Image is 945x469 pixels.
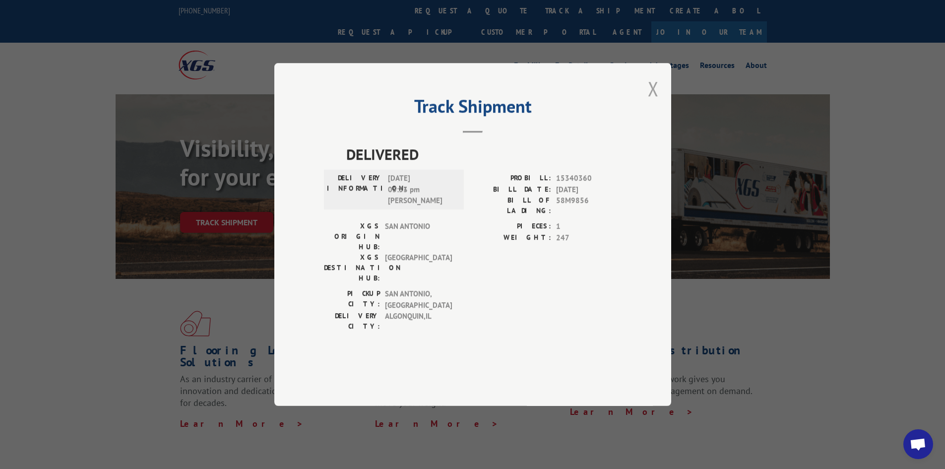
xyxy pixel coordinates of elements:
[556,232,622,244] span: 247
[556,173,622,184] span: 15340360
[556,221,622,232] span: 1
[324,288,380,311] label: PICKUP CITY:
[327,173,383,206] label: DELIVERY INFORMATION:
[473,173,551,184] label: PROBILL:
[388,173,455,206] span: [DATE] 05:33 pm [PERSON_NAME]
[473,232,551,244] label: WEIGHT:
[324,221,380,252] label: XGS ORIGIN HUB:
[385,288,452,311] span: SAN ANTONIO , [GEOGRAPHIC_DATA]
[385,221,452,252] span: SAN ANTONIO
[473,195,551,216] label: BILL OF LADING:
[385,252,452,283] span: [GEOGRAPHIC_DATA]
[903,429,933,459] a: Open chat
[556,184,622,196] span: [DATE]
[324,252,380,283] label: XGS DESTINATION HUB:
[346,143,622,165] span: DELIVERED
[385,311,452,332] span: ALGONQUIN , IL
[473,221,551,232] label: PIECES:
[324,311,380,332] label: DELIVERY CITY:
[556,195,622,216] span: 58M9856
[324,99,622,118] h2: Track Shipment
[473,184,551,196] label: BILL DATE:
[648,75,659,102] button: Close modal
